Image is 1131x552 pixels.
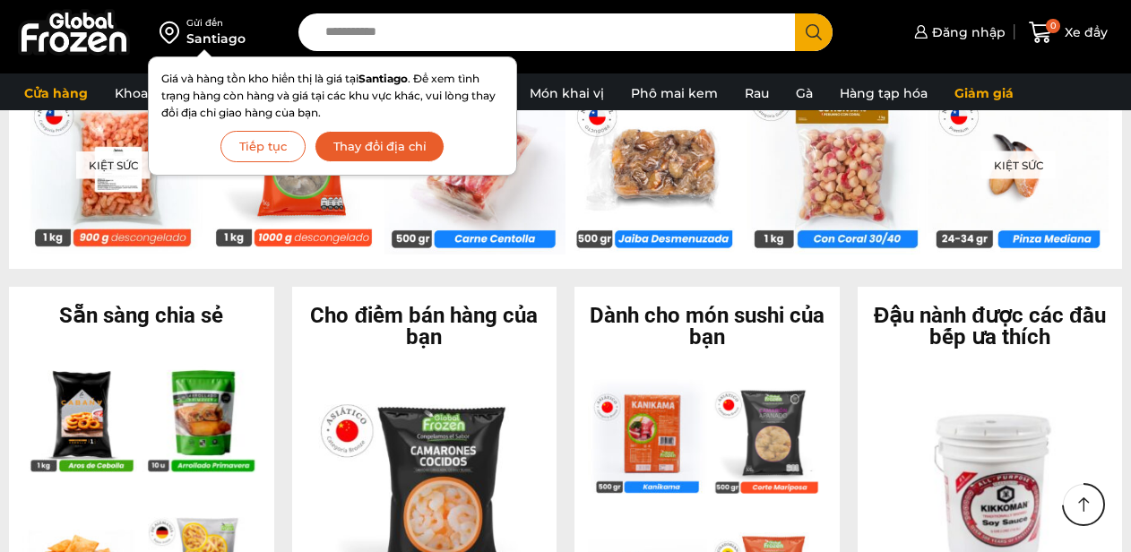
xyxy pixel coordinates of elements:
[15,76,97,110] a: Cửa hàng
[521,76,613,110] a: Món khai vị
[358,72,408,85] font: Santiago
[631,85,718,101] font: Phô mai kem
[736,76,778,110] a: Rau
[530,85,604,101] font: Món khai vị
[315,131,445,162] button: Thay đổi địa chỉ
[745,85,769,101] font: Rau
[24,85,88,101] font: Cửa hàng
[787,76,822,110] a: Gà
[945,76,1023,110] a: Giảm giá
[874,303,1106,349] font: Đậu nành được các đầu bếp ưa thích
[840,85,928,101] font: Hàng tạp hóa
[333,139,427,153] font: Thay đổi địa chỉ
[310,303,538,349] font: Cho điểm bán hàng của bạn
[795,13,833,51] button: Nút tìm kiếm
[622,76,727,110] a: Phô mai kem
[239,139,287,153] font: Tiếp tục
[910,14,1006,50] a: Đăng nhập
[590,303,825,349] font: Dành cho món sushi của bạn
[796,85,813,101] font: Gà
[1065,24,1108,40] font: Xe đẩy
[115,85,215,101] font: Khoai tây chiên
[954,85,1014,101] font: Giảm giá
[831,76,937,110] a: Hàng tạp hóa
[1050,21,1057,30] font: 0
[161,72,358,85] font: Giá và hàng tồn kho hiển thị là giá tại
[161,72,496,119] font: . Để xem tình trạng hàng còn hàng và giá tại các khu vực khác, vui lòng thay đổi địa chỉ giao hàn...
[220,131,306,162] button: Tiếp tục
[186,17,223,29] font: Gửi đến
[994,158,1043,171] font: Kiệt sức
[59,303,223,328] font: Sẵn sàng chia sẻ
[932,24,1006,40] font: Đăng nhập
[106,76,224,110] a: Khoai tây chiên
[160,17,186,47] img: address-field-icon.svg
[89,158,138,171] font: Kiệt sức
[1023,12,1113,54] a: 0 Xe đẩy
[186,30,246,47] font: Santiago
